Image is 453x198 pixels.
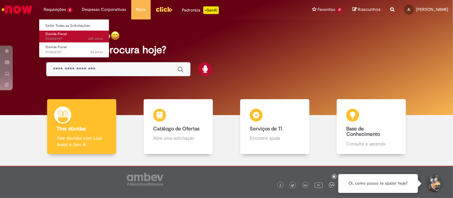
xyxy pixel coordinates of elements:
[336,7,343,13] span: 17
[130,99,226,154] a: Catálogo de Ofertas Abra uma solicitação
[424,174,443,193] button: Iniciar Conversa de Suporte
[46,50,103,55] span: R13432187
[314,181,323,189] img: logo_footer_youtube.png
[329,182,334,188] img: logo_footer_workplace.png
[111,31,120,40] img: happy-face.png
[39,19,109,58] ul: Requisições
[203,6,219,14] p: +GenAi
[33,99,130,154] a: Tirar dúvidas Tirar dúvidas com Lupi Assist e Gen Ai
[279,184,282,187] img: logo_footer_facebook.png
[57,135,107,148] p: Tirar dúvidas com Lupi Assist e Gen Ai
[346,126,380,138] b: Base de Conhecimento
[182,6,219,14] div: Padroniza
[88,36,103,41] span: 24h atrás
[127,173,163,186] img: logo_footer_ambev_rotulo_gray.png
[57,126,86,132] b: Tirar dúvidas
[90,50,103,55] span: 9d atrás
[226,99,323,154] a: Serviços de TI Encontre ajuda
[407,7,411,11] span: JL
[155,4,173,14] img: click_logo_yellow_360x200.png
[318,6,335,13] span: Favoritos
[304,184,307,187] img: logo_footer_linkedin.png
[82,6,126,13] span: Despesas Corporativas
[46,44,407,55] h2: O que você procura hoje?
[291,184,294,187] img: logo_footer_twitter.png
[90,50,103,55] time: 20/08/2025 12:08:37
[88,36,103,41] time: 28/08/2025 11:08:40
[44,6,66,13] span: Requisições
[250,126,282,132] b: Serviços de TI
[346,141,396,147] p: Consulte e aprenda
[352,7,381,13] a: Rascunhos
[136,6,146,13] span: More
[46,36,103,41] span: R13456997
[153,135,203,141] p: Abra uma solicitação
[67,7,73,13] span: 2
[39,44,109,55] a: Aberto R13432187 : Dúvida Fiscal
[153,126,199,132] b: Catálogo de Ofertas
[39,31,109,42] a: Aberto R13456997 : Dúvida Fiscal
[46,32,67,36] span: Dúvida Fiscal
[338,174,418,193] div: Oi, como posso te ajudar hoje?
[250,135,300,141] p: Encontre ajuda
[323,99,420,154] a: Base de Conhecimento Consulte e aprenda
[39,22,109,29] a: Exibir Todas as Solicitações
[1,3,33,16] img: ServiceNow
[358,6,381,12] span: Rascunhos
[46,45,67,49] span: Dúvida Fiscal
[416,7,448,12] span: [PERSON_NAME]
